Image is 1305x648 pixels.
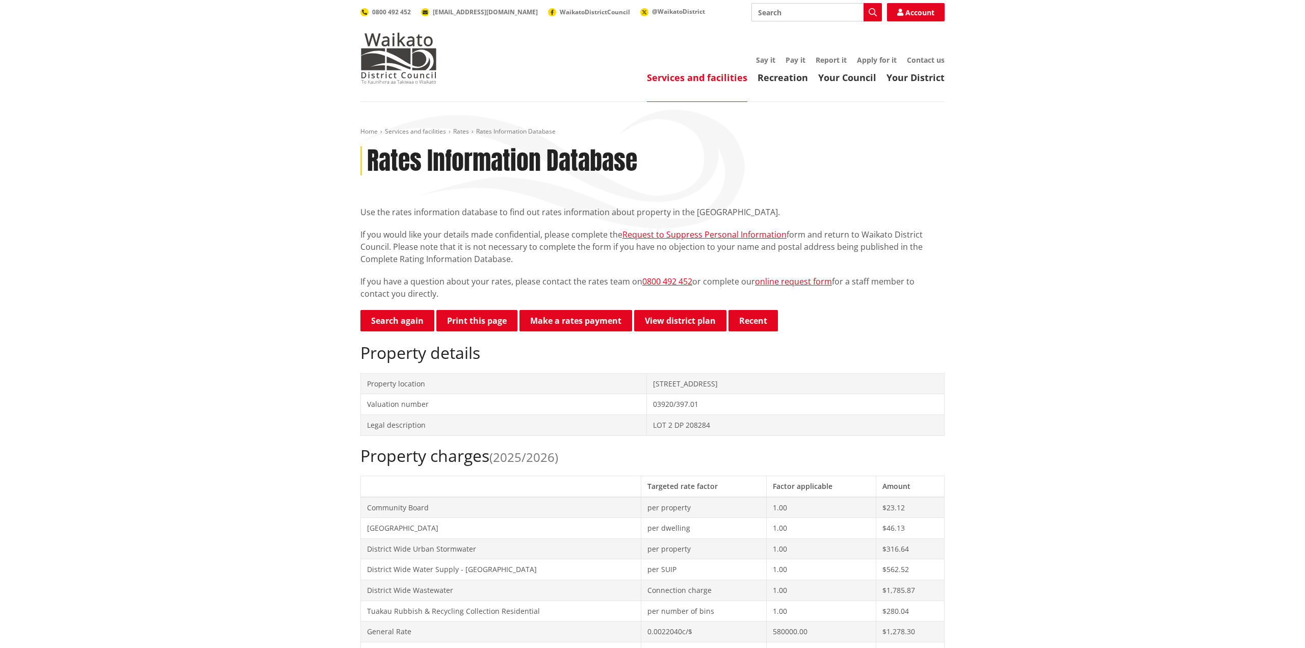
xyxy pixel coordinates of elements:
[360,310,434,331] a: Search again
[367,146,637,176] h1: Rates Information Database
[756,55,775,65] a: Say it
[360,228,945,265] p: If you would like your details made confidential, please complete the form and return to Waikato ...
[767,621,876,642] td: 580000.00
[641,518,766,539] td: per dwelling
[816,55,847,65] a: Report it
[372,8,411,16] span: 0800 492 452
[767,518,876,539] td: 1.00
[436,310,517,331] button: Print this page
[767,497,876,518] td: 1.00
[360,446,945,465] h2: Property charges
[641,476,766,497] th: Targeted rate factor
[642,276,692,287] a: 0800 492 452
[489,449,558,465] span: (2025/2026)
[876,518,944,539] td: $46.13
[548,8,630,16] a: WaikatoDistrictCouncil
[907,55,945,65] a: Contact us
[886,71,945,84] a: Your District
[876,580,944,601] td: $1,785.87
[887,3,945,21] a: Account
[876,601,944,621] td: $280.04
[360,127,945,136] nav: breadcrumb
[652,7,705,16] span: @WaikatoDistrict
[361,559,641,580] td: District Wide Water Supply - [GEOGRAPHIC_DATA]
[818,71,876,84] a: Your Council
[360,275,945,300] p: If you have a question about your rates, please contact the rates team on or complete our for a s...
[646,394,944,415] td: 03920/397.01
[361,394,647,415] td: Valuation number
[421,8,538,16] a: [EMAIL_ADDRESS][DOMAIN_NAME]
[641,538,766,559] td: per property
[641,621,766,642] td: 0.0022040c/$
[767,580,876,601] td: 1.00
[360,33,437,84] img: Waikato District Council - Te Kaunihera aa Takiwaa o Waikato
[453,127,469,136] a: Rates
[646,414,944,435] td: LOT 2 DP 208284
[360,8,411,16] a: 0800 492 452
[758,71,808,84] a: Recreation
[560,8,630,16] span: WaikatoDistrictCouncil
[385,127,446,136] a: Services and facilities
[755,276,832,287] a: online request form
[767,538,876,559] td: 1.00
[751,3,882,21] input: Search input
[361,580,641,601] td: District Wide Wastewater
[622,229,787,240] a: Request to Suppress Personal Information
[641,497,766,518] td: per property
[641,559,766,580] td: per SUIP
[361,601,641,621] td: Tuakau Rubbish & Recycling Collection Residential
[433,8,538,16] span: [EMAIL_ADDRESS][DOMAIN_NAME]
[876,621,944,642] td: $1,278.30
[476,127,556,136] span: Rates Information Database
[767,559,876,580] td: 1.00
[634,310,726,331] a: View district plan
[361,518,641,539] td: [GEOGRAPHIC_DATA]
[646,373,944,394] td: [STREET_ADDRESS]
[360,127,378,136] a: Home
[647,71,747,84] a: Services and facilities
[786,55,805,65] a: Pay it
[641,580,766,601] td: Connection charge
[360,343,945,362] h2: Property details
[361,621,641,642] td: General Rate
[640,7,705,16] a: @WaikatoDistrict
[360,206,945,218] p: Use the rates information database to find out rates information about property in the [GEOGRAPHI...
[361,538,641,559] td: District Wide Urban Stormwater
[876,497,944,518] td: $23.12
[519,310,632,331] a: Make a rates payment
[857,55,897,65] a: Apply for it
[361,497,641,518] td: Community Board
[767,601,876,621] td: 1.00
[728,310,778,331] button: Recent
[361,373,647,394] td: Property location
[767,476,876,497] th: Factor applicable
[641,601,766,621] td: per number of bins
[876,476,944,497] th: Amount
[876,559,944,580] td: $562.52
[876,538,944,559] td: $316.64
[361,414,647,435] td: Legal description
